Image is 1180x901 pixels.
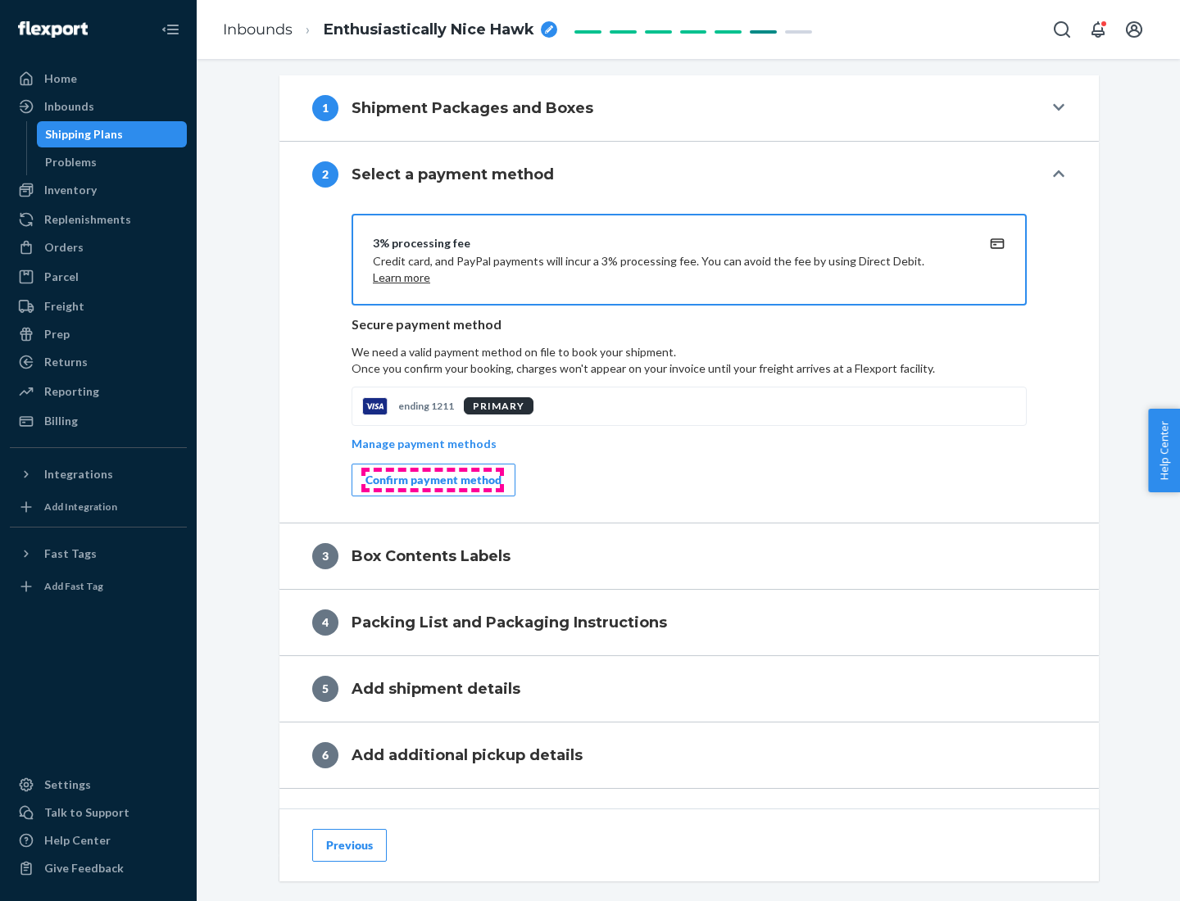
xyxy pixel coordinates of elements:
button: 4Packing List and Packaging Instructions [279,590,1099,655]
a: Reporting [10,378,187,405]
div: 3% processing fee [373,235,966,251]
a: Inbounds [10,93,187,120]
div: 1 [312,95,338,121]
a: Settings [10,772,187,798]
button: Previous [312,829,387,862]
div: PRIMARY [464,397,533,414]
button: Help Center [1148,409,1180,492]
div: Parcel [44,269,79,285]
button: 5Add shipment details [279,656,1099,722]
a: Help Center [10,827,187,853]
h4: Box Contents Labels [352,546,511,567]
div: Fast Tags [44,546,97,562]
img: Flexport logo [18,21,88,38]
button: 2Select a payment method [279,142,1099,207]
div: Returns [44,354,88,370]
div: Freight [44,298,84,315]
button: 3Box Contents Labels [279,523,1099,589]
div: Give Feedback [44,860,124,876]
a: Prep [10,321,187,347]
div: Billing [44,413,78,429]
h4: Add shipment details [352,678,520,700]
div: Talk to Support [44,804,129,821]
a: Shipping Plans [37,121,188,147]
button: 7Shipping Quote [279,789,1099,854]
a: Orders [10,234,187,260]
button: 1Shipment Packages and Boxes [279,75,1099,141]
div: Home [44,70,77,87]
div: 3 [312,543,338,569]
button: 6Add additional pickup details [279,722,1099,788]
p: ending 1211 [398,399,454,413]
div: Reporting [44,383,99,400]
div: Prep [44,326,70,342]
h4: Select a payment method [352,164,554,185]
a: Talk to Support [10,799,187,826]
div: 4 [312,609,338,636]
p: Manage payment methods [352,436,497,452]
a: Inventory [10,177,187,203]
div: Help Center [44,832,111,849]
p: Secure payment method [352,315,1027,334]
a: Replenishments [10,206,187,233]
div: Problems [45,154,97,170]
div: Add Integration [44,500,117,514]
button: Integrations [10,461,187,487]
p: We need a valid payment method on file to book your shipment. [352,344,1027,377]
a: Add Integration [10,494,187,520]
p: Once you confirm your booking, charges won't appear on your invoice until your freight arrives at... [352,360,1027,377]
a: Home [10,66,187,92]
div: Settings [44,776,91,793]
div: Integrations [44,466,113,482]
button: Close Navigation [154,13,187,46]
a: Freight [10,293,187,319]
button: Open Search Box [1046,13,1078,46]
a: Returns [10,349,187,375]
div: 6 [312,742,338,768]
button: Learn more [373,269,430,286]
button: Open account menu [1118,13,1150,46]
div: Add Fast Tag [44,579,103,593]
div: 5 [312,676,338,702]
a: Inbounds [223,20,293,38]
h4: Packing List and Packaging Instructions [352,612,667,633]
h4: Shipment Packages and Boxes [352,97,593,119]
button: Give Feedback [10,855,187,881]
ol: breadcrumbs [210,6,570,54]
div: Confirm payment method [365,472,501,488]
div: Orders [44,239,84,256]
a: Problems [37,149,188,175]
div: Replenishments [44,211,131,228]
div: Inventory [44,182,97,198]
button: Open notifications [1082,13,1114,46]
div: Inbounds [44,98,94,115]
div: Shipping Plans [45,126,123,143]
button: Fast Tags [10,541,187,567]
button: Confirm payment method [352,464,515,496]
h4: Add additional pickup details [352,745,583,766]
p: Credit card, and PayPal payments will incur a 3% processing fee. You can avoid the fee by using D... [373,253,966,286]
a: Parcel [10,264,187,290]
span: Enthusiastically Nice Hawk [324,20,534,41]
a: Add Fast Tag [10,573,187,600]
a: Billing [10,408,187,434]
div: 2 [312,161,338,188]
